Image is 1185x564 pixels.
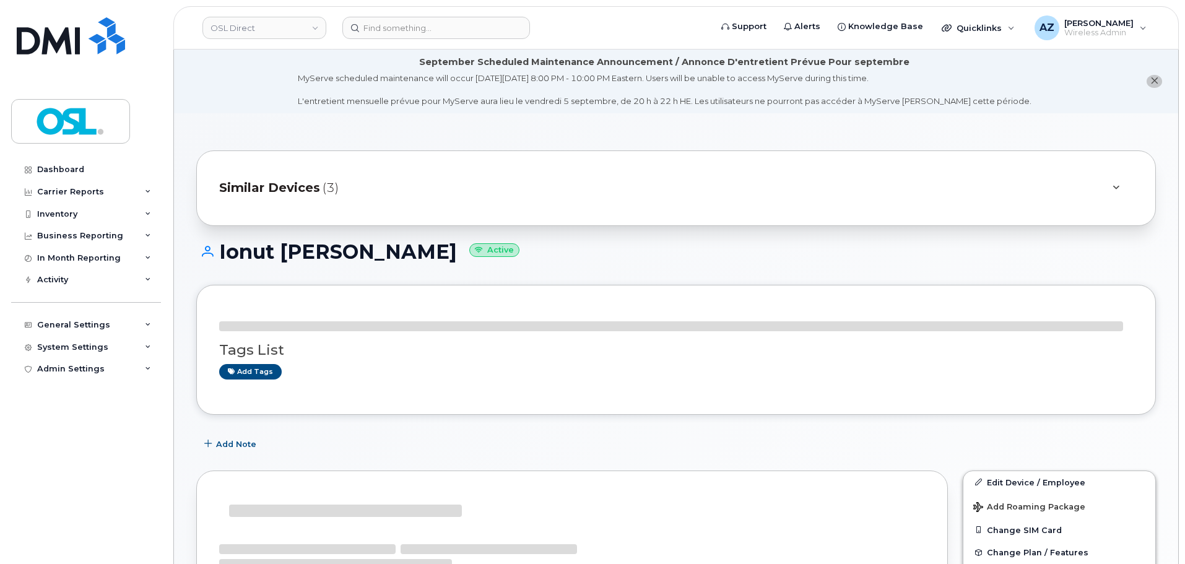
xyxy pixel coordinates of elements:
span: Similar Devices [219,179,320,197]
span: Change Plan / Features [987,548,1088,557]
a: Add tags [219,364,282,380]
h3: Tags List [219,342,1133,358]
button: Add Note [196,433,267,456]
button: Change Plan / Features [963,541,1155,563]
div: September Scheduled Maintenance Announcement / Annonce D'entretient Prévue Pour septembre [419,56,909,69]
span: (3) [323,179,339,197]
small: Active [469,243,519,258]
h1: Ionut [PERSON_NAME] [196,241,1156,262]
button: Add Roaming Package [963,493,1155,519]
div: MyServe scheduled maintenance will occur [DATE][DATE] 8:00 PM - 10:00 PM Eastern. Users will be u... [298,72,1031,107]
span: Add Note [216,438,256,450]
a: Edit Device / Employee [963,471,1155,493]
button: close notification [1147,75,1162,88]
button: Change SIM Card [963,519,1155,541]
span: Add Roaming Package [973,502,1085,514]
